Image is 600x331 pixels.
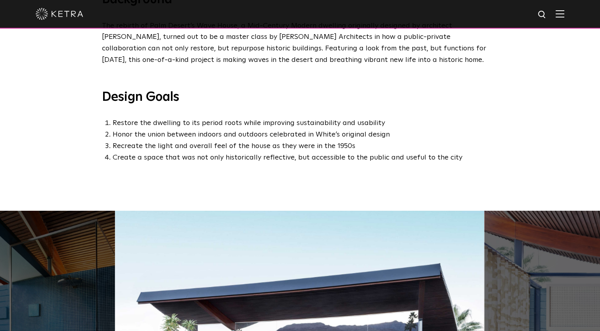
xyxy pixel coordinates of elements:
li: Honor the union between indoors and outdoors celebrated in White’s original design [113,129,498,140]
span: Design Goals [102,91,179,104]
span: The rebirth of Palm Desert’s Wave House, a Mid-Century Modern dwelling originally designed by arc... [102,22,486,64]
li: Create a space that was not only historically reflective, but accessible to the public and useful... [113,152,498,164]
li: Restore the dwelling to its period roots while improving sustainability and usability [113,117,498,129]
img: search icon [537,10,547,20]
li: Recreate the light and overall feel of the house as they were in the 1950s [113,140,498,152]
img: ketra-logo-2019-white [36,8,83,20]
img: Hamburger%20Nav.svg [556,10,564,17]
